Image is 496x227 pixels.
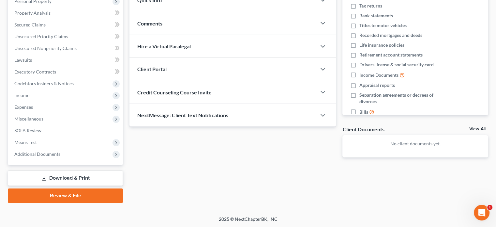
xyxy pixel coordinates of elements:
[14,104,33,110] span: Expenses
[9,7,123,19] a: Property Analysis
[348,140,483,147] p: No client documents yet.
[137,20,162,26] span: Comments
[14,151,60,157] span: Additional Documents
[8,188,123,203] a: Review & File
[359,22,407,29] span: Titles to motor vehicles
[137,43,191,49] span: Hire a Virtual Paralegal
[487,205,492,210] span: 1
[9,125,123,137] a: SOFA Review
[14,34,68,39] span: Unsecured Priority Claims
[14,22,46,27] span: Secured Claims
[8,170,123,186] a: Download & Print
[359,82,395,89] span: Appraisal reports
[14,116,43,122] span: Miscellaneous
[474,205,489,220] iframe: Intercom live chat
[342,126,384,133] div: Client Documents
[9,19,123,31] a: Secured Claims
[9,31,123,42] a: Unsecured Priority Claims
[14,45,77,51] span: Unsecured Nonpriority Claims
[9,42,123,54] a: Unsecured Nonpriority Claims
[359,3,382,9] span: Tax returns
[14,69,56,74] span: Executory Contracts
[137,112,228,118] span: NextMessage: Client Text Notifications
[469,127,486,131] a: View All
[359,61,434,68] span: Drivers license & social security card
[359,72,398,78] span: Income Documents
[14,10,51,16] span: Property Analysis
[9,54,123,66] a: Lawsuits
[14,139,37,145] span: Means Test
[359,109,368,115] span: Bills
[14,81,74,86] span: Codebtors Insiders & Notices
[359,42,404,48] span: Life insurance policies
[137,89,212,95] span: Credit Counseling Course Invite
[14,57,32,63] span: Lawsuits
[359,92,446,105] span: Separation agreements or decrees of divorces
[359,12,393,19] span: Bank statements
[359,32,422,39] span: Recorded mortgages and deeds
[137,66,167,72] span: Client Portal
[359,52,423,58] span: Retirement account statements
[14,92,29,98] span: Income
[14,128,41,133] span: SOFA Review
[9,66,123,78] a: Executory Contracts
